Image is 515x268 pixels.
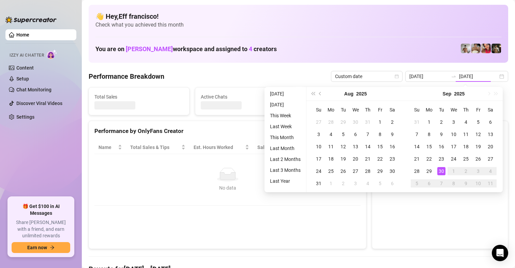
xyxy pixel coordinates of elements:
[12,203,70,217] span: 🎁 Get $100 in AI Messages
[307,93,396,101] span: Messages Sent
[94,141,126,154] th: Name
[306,144,351,151] span: Chat Conversion
[126,45,173,53] span: [PERSON_NAME]
[89,72,164,81] h4: Performance Breakdown
[16,32,29,38] a: Home
[461,44,470,53] img: aussieboy_j
[395,74,399,78] span: calendar
[16,76,29,81] a: Setup
[257,144,292,151] span: Sales / Hour
[126,141,190,154] th: Total Sales & Tips
[16,65,34,71] a: Content
[194,144,244,151] div: Est. Hours Worked
[99,144,117,151] span: Name
[10,52,44,59] span: Izzy AI Chatter
[378,126,502,136] div: Sales by OnlyFans Creator
[471,44,481,53] img: Aussieboy_jfree
[12,242,70,253] button: Earn nowarrow-right
[302,141,361,154] th: Chat Conversion
[16,101,62,106] a: Discover Viral Videos
[5,16,57,23] img: logo-BBDzfeDw.svg
[253,141,301,154] th: Sales / Hour
[409,73,448,80] input: Start date
[451,74,456,79] span: to
[16,114,34,120] a: Settings
[95,12,501,21] h4: 👋 Hey, Eff francisco !
[335,71,398,81] span: Custom date
[12,219,70,239] span: Share [PERSON_NAME] with a friend, and earn unlimited rewards
[101,184,354,192] div: No data
[94,126,361,136] div: Performance by OnlyFans Creator
[130,144,180,151] span: Total Sales & Tips
[492,245,508,261] div: Open Intercom Messenger
[249,45,252,53] span: 4
[16,87,51,92] a: Chat Monitoring
[459,73,498,80] input: End date
[94,93,184,101] span: Total Sales
[95,21,501,29] span: Check what you achieved this month
[481,44,491,53] img: Vanessa
[95,45,277,53] h1: You are on workspace and assigned to creators
[451,74,456,79] span: swap-right
[27,245,47,250] span: Earn now
[50,245,55,250] span: arrow-right
[491,44,501,53] img: Tony
[47,49,57,59] img: AI Chatter
[201,93,290,101] span: Active Chats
